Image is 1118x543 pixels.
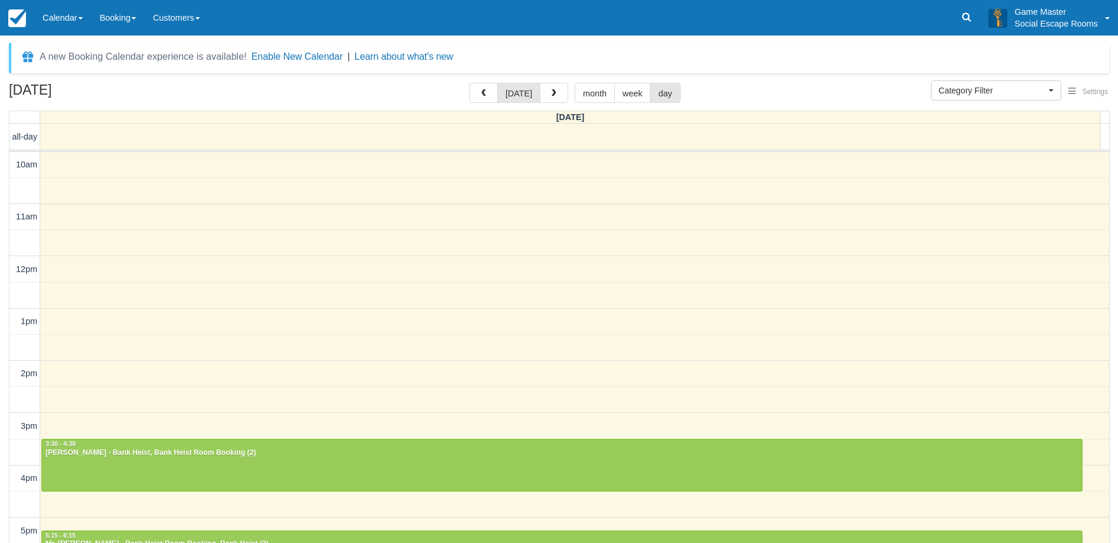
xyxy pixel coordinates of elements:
[988,8,1007,27] img: A3
[614,83,651,103] button: week
[355,51,453,62] a: Learn about what's new
[12,132,37,141] span: all-day
[41,439,1082,491] a: 3:30 - 4:30[PERSON_NAME] - Bank Heist, Bank Heist Room Booking (2)
[1014,18,1098,30] p: Social Escape Rooms
[21,316,37,326] span: 1pm
[252,51,343,63] button: Enable New Calendar
[40,50,247,64] div: A new Booking Calendar experience is available!
[939,85,1046,96] span: Category Filter
[650,83,680,103] button: day
[45,448,1079,458] div: [PERSON_NAME] - Bank Heist, Bank Heist Room Booking (2)
[16,212,37,221] span: 11am
[1082,88,1108,96] span: Settings
[46,441,76,447] span: 3:30 - 4:30
[9,83,159,105] h2: [DATE]
[347,51,350,62] span: |
[16,160,37,169] span: 10am
[8,9,26,27] img: checkfront-main-nav-mini-logo.png
[1061,83,1115,101] button: Settings
[556,112,585,122] span: [DATE]
[21,369,37,378] span: 2pm
[21,473,37,483] span: 4pm
[21,526,37,535] span: 5pm
[16,264,37,274] span: 12pm
[21,421,37,431] span: 3pm
[931,80,1061,101] button: Category Filter
[46,532,76,539] span: 5:15 - 6:15
[575,83,615,103] button: month
[497,83,540,103] button: [DATE]
[1014,6,1098,18] p: Game Master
